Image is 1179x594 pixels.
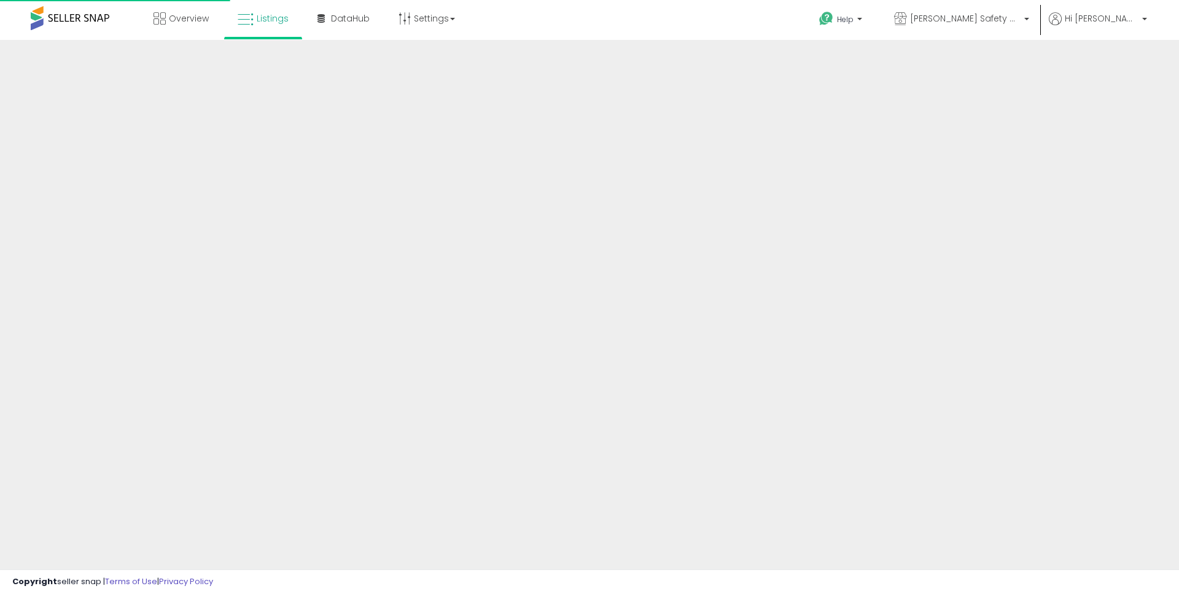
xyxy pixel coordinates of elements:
[1049,12,1147,40] a: Hi [PERSON_NAME]
[169,12,209,25] span: Overview
[910,12,1021,25] span: [PERSON_NAME] Safety & Supply
[819,11,834,26] i: Get Help
[331,12,370,25] span: DataHub
[837,14,854,25] span: Help
[257,12,289,25] span: Listings
[1065,12,1138,25] span: Hi [PERSON_NAME]
[809,2,874,40] a: Help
